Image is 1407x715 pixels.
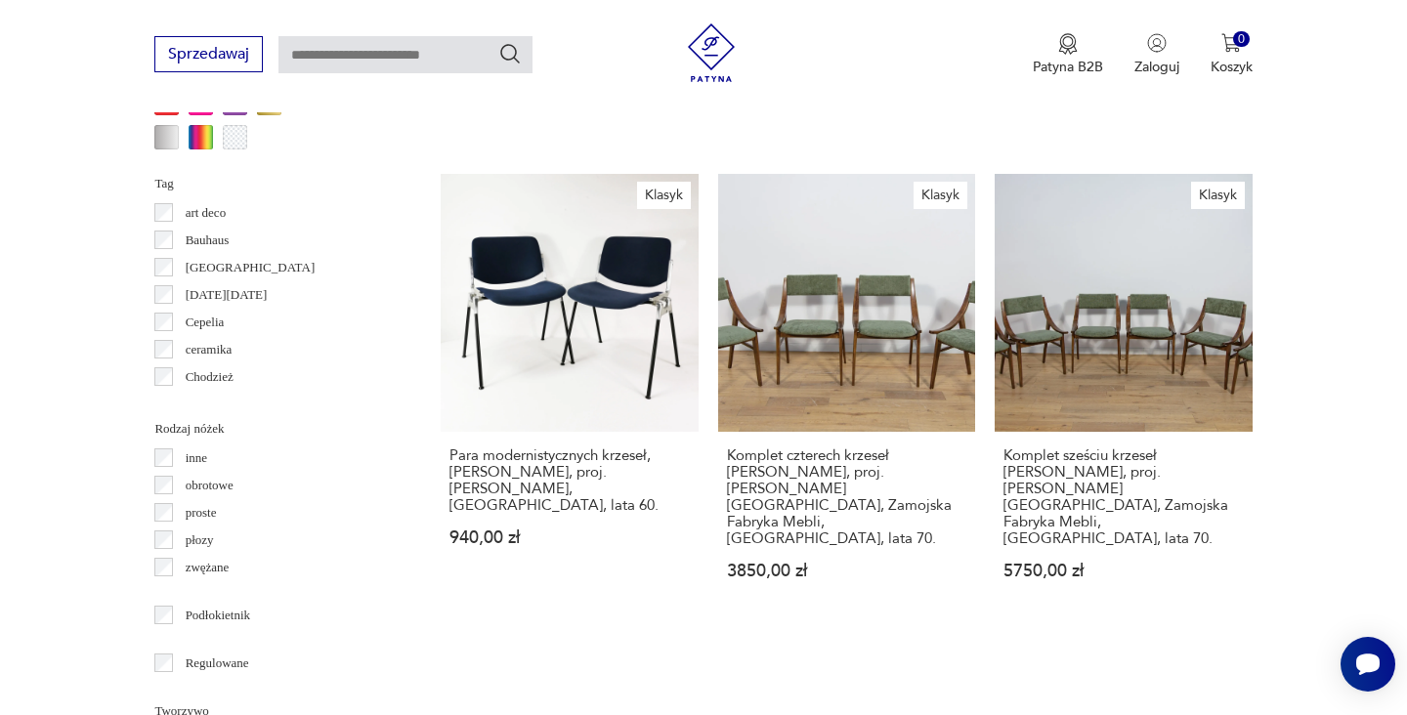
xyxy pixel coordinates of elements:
p: art deco [186,202,227,224]
button: Zaloguj [1134,33,1179,76]
img: Ikonka użytkownika [1147,33,1167,53]
img: Patyna - sklep z meblami i dekoracjami vintage [682,23,741,82]
p: Zaloguj [1134,58,1179,76]
p: proste [186,502,217,524]
p: [GEOGRAPHIC_DATA] [186,257,316,278]
a: KlasykPara modernistycznych krzeseł, Anonima Castelli, proj. G. Piretti, Włochy, lata 60.Para mod... [441,174,698,616]
p: inne [186,447,207,469]
div: 0 [1233,31,1250,48]
a: KlasykKomplet sześciu krzeseł Skoczek, proj. J. Kędziorek, Zamojska Fabryka Mebli, Polska, lata 7... [995,174,1252,616]
p: 5750,00 zł [1003,563,1243,579]
h3: Komplet czterech krzeseł [PERSON_NAME], proj. [PERSON_NAME][GEOGRAPHIC_DATA], Zamojska Fabryka Me... [727,447,966,547]
p: Chodzież [186,366,234,388]
p: Koszyk [1211,58,1253,76]
button: 0Koszyk [1211,33,1253,76]
p: Podłokietnik [186,605,250,626]
a: KlasykKomplet czterech krzeseł Skoczek, proj. J. Kędziorek, Zamojska Fabryka Mebli, Polska, lata ... [718,174,975,616]
p: zwężane [186,557,230,578]
p: Bauhaus [186,230,230,251]
p: Ćmielów [186,394,233,415]
a: Ikona medaluPatyna B2B [1033,33,1103,76]
h3: Komplet sześciu krzeseł [PERSON_NAME], proj. [PERSON_NAME][GEOGRAPHIC_DATA], Zamojska Fabryka Meb... [1003,447,1243,547]
button: Patyna B2B [1033,33,1103,76]
p: płozy [186,529,214,551]
img: Ikona medalu [1058,33,1078,55]
p: [DATE][DATE] [186,284,268,306]
p: obrotowe [186,475,234,496]
img: Ikona koszyka [1221,33,1241,53]
p: Regulowane [186,652,249,674]
h3: Para modernistycznych krzeseł, [PERSON_NAME], proj. [PERSON_NAME], [GEOGRAPHIC_DATA], lata 60. [449,447,689,514]
p: Cepelia [186,312,225,333]
p: Rodzaj nóżek [154,418,394,440]
p: 3850,00 zł [727,563,966,579]
p: Tag [154,173,394,194]
button: Sprzedawaj [154,36,263,72]
a: Sprzedawaj [154,49,263,63]
p: Patyna B2B [1033,58,1103,76]
p: 940,00 zł [449,529,689,546]
p: ceramika [186,339,233,360]
button: Szukaj [498,42,522,65]
iframe: Smartsupp widget button [1341,637,1395,692]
